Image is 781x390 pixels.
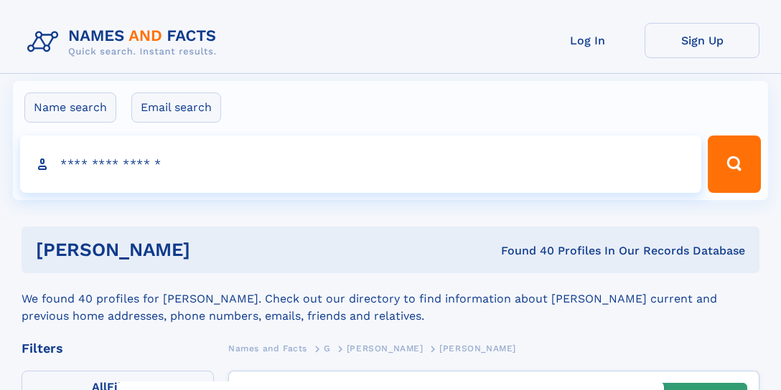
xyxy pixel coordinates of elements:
a: Sign Up [645,23,759,58]
span: G [324,343,331,353]
label: Name search [24,92,116,123]
a: G [324,339,331,357]
span: [PERSON_NAME] [347,343,424,353]
span: [PERSON_NAME] [439,343,516,353]
button: Search Button [708,135,761,193]
img: Logo Names and Facts [22,23,228,62]
label: Email search [131,92,221,123]
a: Names and Facts [228,339,307,357]
a: Log In [530,23,645,58]
div: We found 40 profiles for [PERSON_NAME]. Check out our directory to find information about [PERSON... [22,273,759,325]
div: Found 40 Profiles In Our Records Database [346,243,746,259]
input: search input [20,135,701,193]
h1: [PERSON_NAME] [36,241,346,259]
a: [PERSON_NAME] [347,339,424,357]
div: Filters [22,342,214,355]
